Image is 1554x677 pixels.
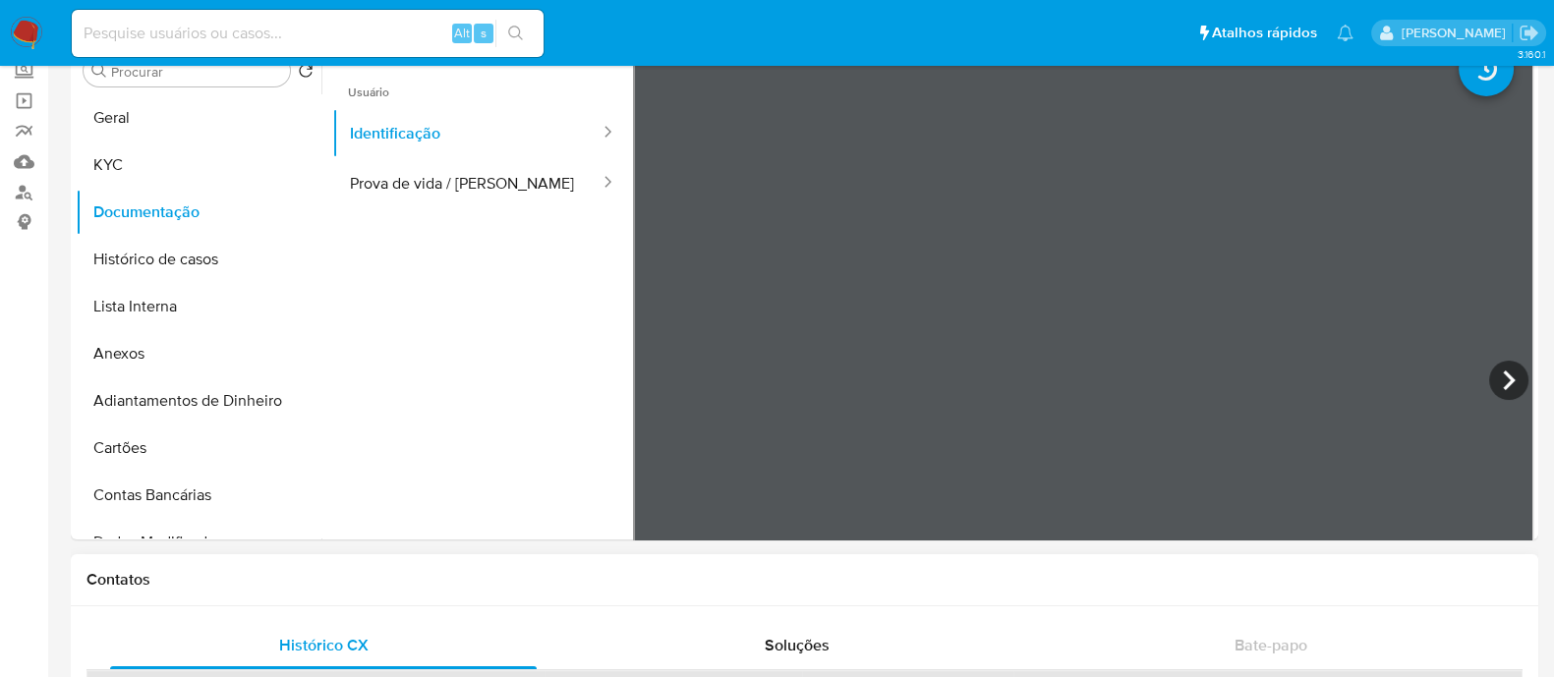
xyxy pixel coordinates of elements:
span: Alt [454,24,470,42]
a: Sair [1519,23,1539,43]
a: Notificações [1337,25,1353,41]
span: Soluções [765,634,830,656]
button: Procurar [91,63,107,79]
h1: Contatos [86,570,1523,590]
span: Bate-papo [1235,634,1307,656]
button: Cartões [76,424,321,472]
button: KYC [76,141,321,189]
button: Contas Bancárias [76,472,321,519]
input: Pesquise usuários ou casos... [72,21,544,46]
input: Procurar [111,63,282,81]
span: s [481,24,487,42]
span: Atalhos rápidos [1212,23,1317,43]
button: Adiantamentos de Dinheiro [76,377,321,424]
span: 3.160.1 [1517,46,1544,62]
button: Geral [76,94,321,141]
button: Retornar ao pedido padrão [298,63,314,85]
p: anna.almeida@mercadopago.com.br [1401,24,1512,42]
button: search-icon [495,20,536,47]
button: Documentação [76,189,321,236]
button: Anexos [76,330,321,377]
button: Lista Interna [76,283,321,330]
button: Dados Modificados [76,519,321,566]
button: Histórico de casos [76,236,321,283]
span: Histórico CX [279,634,369,656]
